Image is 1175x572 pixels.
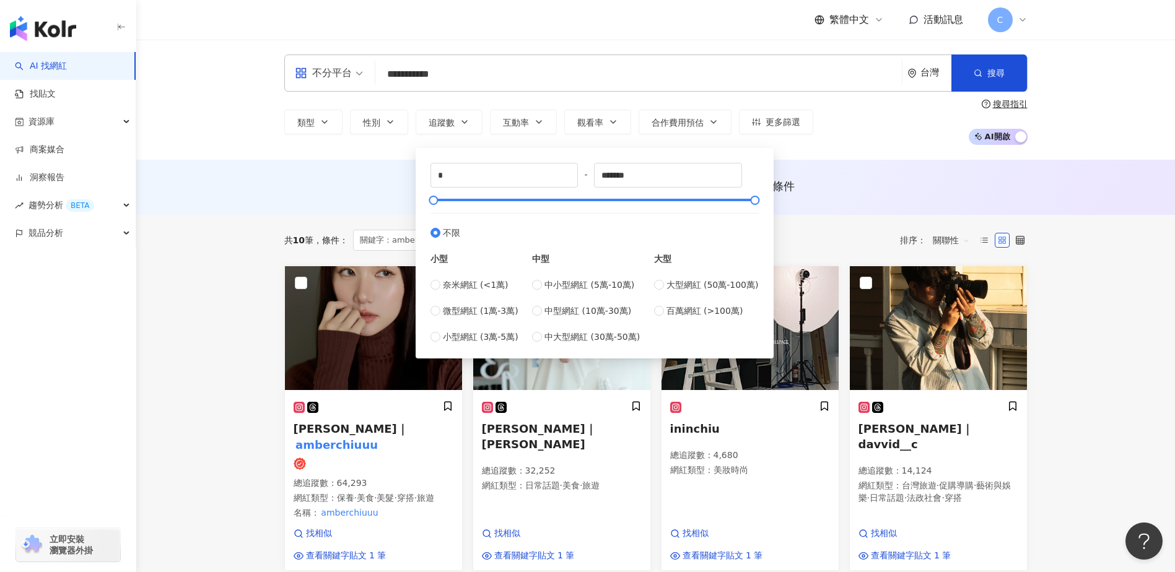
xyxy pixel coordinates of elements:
[739,110,813,134] button: 更多篩選
[494,550,575,562] span: 查看關鍵字貼文 1 筆
[683,550,763,562] span: 查看關鍵字貼文 1 筆
[951,54,1027,92] button: 搜尋
[416,110,483,134] button: 追蹤數
[494,527,520,540] span: 找相似
[394,493,396,503] span: ·
[582,480,600,490] span: 旅遊
[666,278,759,292] span: 大型網紅 (50萬-100萬)
[285,266,462,390] img: KOL Avatar
[562,480,580,490] span: 美食
[858,422,973,451] span: [PERSON_NAME]｜davvid__c
[293,235,305,245] span: 10
[294,436,380,453] mark: amberchiuuu
[871,527,897,540] span: 找相似
[670,449,830,462] p: 總追蹤數 ： 4,680
[907,69,917,78] span: environment
[670,527,763,540] a: 找相似
[430,252,518,266] div: 小型
[982,100,990,108] span: question-circle
[987,68,1005,78] span: 搜尋
[377,493,394,503] span: 美髮
[652,118,704,128] span: 合作費用預估
[294,527,387,540] a: 找相似
[544,278,634,292] span: 中小型網紅 (5萬-10萬)
[654,252,759,266] div: 大型
[683,527,709,540] span: 找相似
[997,13,1003,27] span: C
[443,226,460,240] span: 不限
[941,493,944,503] span: ·
[357,493,374,503] span: 美食
[544,330,640,344] span: 中大型網紅 (30萬-50萬)
[443,304,518,318] span: 微型網紅 (1萬-3萬)
[294,507,453,519] div: 名稱 ：
[28,191,94,219] span: 趨勢分析
[294,550,387,562] a: 查看關鍵字貼文 1 筆
[15,144,64,156] a: 商案媒合
[544,304,631,318] span: 中型網紅 (10萬-30萬)
[482,422,596,451] span: [PERSON_NAME]｜[PERSON_NAME]
[904,493,907,503] span: ·
[666,304,743,318] span: 百萬網紅 (>100萬)
[10,16,76,41] img: logo
[1125,522,1163,560] iframe: Help Scout Beacon - Open
[933,230,970,250] span: 關聯性
[580,480,582,490] span: ·
[867,493,870,503] span: ·
[429,118,455,128] span: 追蹤數
[284,235,313,245] div: 共 筆
[15,201,24,210] span: rise
[858,465,1018,477] p: 總追蹤數 ： 14,124
[482,480,642,492] p: 網紅類型 ：
[858,550,951,562] a: 查看關鍵字貼文 1 筆
[870,493,904,503] span: 日常話題
[639,110,732,134] button: 合作費用預估
[920,67,951,78] div: 台灣
[306,527,332,540] span: 找相似
[284,110,343,134] button: 類型
[354,493,357,503] span: ·
[850,266,1027,390] img: KOL Avatar
[564,110,631,134] button: 觀看率
[939,480,974,490] span: 促購導購
[443,330,518,344] span: 小型網紅 (3萬-5萬)
[320,506,380,519] mark: amberchiuuu
[661,266,839,571] a: KOL Avatarininchiu總追蹤數：4,680網紅類型：美妝時尚找相似查看關鍵字貼文 1 筆
[414,493,417,503] span: ·
[294,492,453,505] p: 網紅類型 ：
[766,117,800,127] span: 更多篩選
[294,477,453,490] p: 總追蹤數 ： 64,293
[15,171,64,184] a: 洞察報告
[560,480,562,490] span: ·
[66,199,94,212] div: BETA
[417,493,434,503] span: 旅遊
[353,230,465,251] span: 關鍵字：amberchiuuu
[945,493,962,503] span: 穿搭
[16,528,120,561] a: chrome extension立即安裝 瀏覽器外掛
[525,480,560,490] span: 日常話題
[28,219,63,247] span: 競品分析
[829,13,869,27] span: 繁體中文
[50,534,93,556] span: 立即安裝 瀏覽器外掛
[473,266,651,571] a: KOL Avatar[PERSON_NAME]｜[PERSON_NAME]總追蹤數：32,252網紅類型：日常話題·美食·旅遊找相似查看關鍵字貼文 1 筆
[490,110,557,134] button: 互動率
[974,480,976,490] span: ·
[306,550,387,562] span: 查看關鍵字貼文 1 筆
[532,252,640,266] div: 中型
[858,480,1011,503] span: 藝術與娛樂
[924,14,963,25] span: 活動訊息
[482,527,575,540] a: 找相似
[482,550,575,562] a: 查看關鍵字貼文 1 筆
[350,110,408,134] button: 性別
[297,118,315,128] span: 類型
[284,266,463,571] a: KOL Avatar[PERSON_NAME]｜amberchiuuu總追蹤數：64,293網紅類型：保養·美食·美髮·穿搭·旅遊名稱：amberchiuuu找相似查看關鍵字貼文 1 筆
[902,480,937,490] span: 台灣旅遊
[363,118,380,128] span: 性別
[374,493,377,503] span: ·
[20,535,44,555] img: chrome extension
[295,63,352,83] div: 不分平台
[900,230,977,250] div: 排序：
[482,465,642,477] p: 總追蹤數 ： 32,252
[28,108,55,136] span: 資源庫
[714,465,748,475] span: 美妝時尚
